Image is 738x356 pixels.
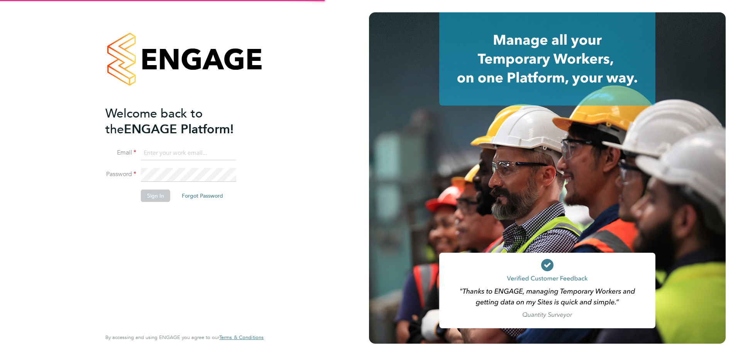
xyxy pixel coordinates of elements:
[141,146,236,160] input: Enter your work email...
[105,149,136,157] label: Email
[219,334,264,341] a: Terms & Conditions
[105,106,203,137] span: Welcome back to the
[105,106,256,137] h2: ENGAGE Platform!
[176,190,229,202] button: Forgot Password
[105,170,136,178] label: Password
[141,190,170,202] button: Sign In
[219,334,264,341] span: Terms & Conditions
[105,334,264,341] span: By accessing and using ENGAGE you agree to our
